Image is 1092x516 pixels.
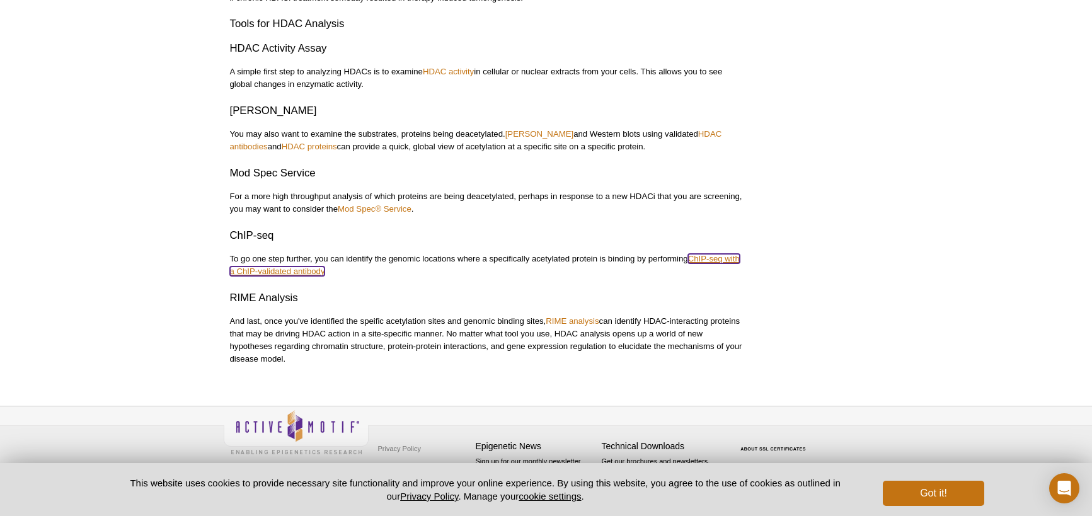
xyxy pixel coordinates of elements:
h4: Epigenetic News [476,441,595,452]
img: Active Motif, [224,406,369,457]
p: This website uses cookies to provide necessary site functionality and improve your online experie... [108,476,863,503]
h4: Technical Downloads [602,441,721,452]
p: Sign up for our monthly newsletter highlighting recent publications in the field of epigenetics. [476,456,595,499]
h3: Mod Spec Service [230,166,743,181]
h3: RIME Analysis [230,290,743,306]
p: You may also want to examine the substrates, proteins being deacetylated. and Western blots using... [230,128,743,153]
p: A simple first step to analyzing HDACs is to examine in cellular or nuclear extracts from your ce... [230,66,743,91]
a: ChIP-seq with a ChIP-validated antibody [230,254,740,276]
h3: ChIP-seq [230,228,743,243]
a: Privacy Policy [375,439,424,458]
a: [PERSON_NAME] [505,129,573,139]
p: To go one step further, you can identify the genomic locations where a specifically acetylated pr... [230,253,743,278]
a: ABOUT SSL CERTIFICATES [740,447,806,451]
a: HDAC activity [423,67,474,76]
a: RIME analysis [546,316,599,326]
a: HDAC proteins [282,142,337,151]
div: Open Intercom Messenger [1049,473,1079,503]
a: Terms & Conditions [375,458,441,477]
button: cookie settings [519,491,581,502]
p: And last, once you've identified the speific acetylation sites and genomic binding sites, can ide... [230,315,743,365]
p: For a more high throughput analysis of which proteins are being deacetylated, perhaps in response... [230,190,743,215]
button: Got it! [883,481,984,506]
h2: Tools for HDAC Analysis [230,16,743,32]
table: Click to Verify - This site chose Symantec SSL for secure e-commerce and confidential communicati... [728,428,822,456]
p: Get our brochures and newsletters, or request them by mail. [602,456,721,488]
h3: HDAC Activity Assay [230,41,743,56]
a: Privacy Policy [400,491,458,502]
h3: [PERSON_NAME] [230,103,743,118]
a: Mod Spec® Service [338,204,411,214]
